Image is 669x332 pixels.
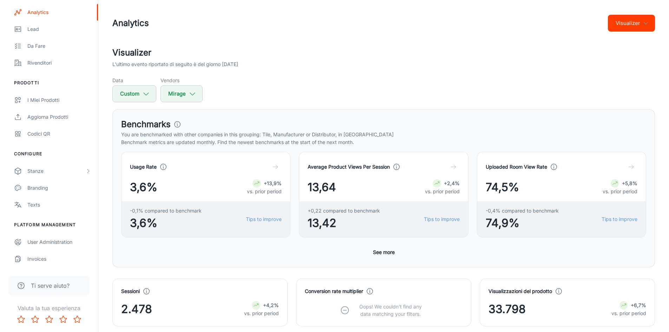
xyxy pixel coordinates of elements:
[425,188,460,195] p: vs. prior period
[27,96,91,104] div: I miei prodotti
[308,207,380,215] span: +0,22 compared to benchmark
[486,163,547,171] h4: Uploaded Room View Rate
[160,85,203,102] button: Mirage
[27,184,91,192] div: Branding
[27,238,91,246] div: User Administration
[354,303,427,318] p: Oops! We couldn’t find any data matching your filters.
[602,215,637,223] a: Tips to improve
[130,215,202,232] span: 3,6%
[27,42,91,50] div: Da fare
[121,131,646,138] p: You are benchmarked with other companies in this grouping: Tile, Manufacturer or Distributor, in ...
[27,25,91,33] div: Lead
[488,287,552,295] h4: Visualizzazioni del prodotto
[112,60,238,68] p: L'ultimo evento riportato di seguito è del giorno [DATE]
[27,167,85,175] div: Stanze
[56,312,70,326] button: Rate 4 star
[611,310,646,317] p: vs. prior period
[622,180,637,186] strong: +5,8%
[160,77,203,84] h5: Vendors
[14,312,28,326] button: Rate 1 star
[264,180,282,186] strong: +13,9%
[27,113,91,121] div: Aggiorna prodotti
[121,118,171,131] h3: Benchmarks
[27,8,91,16] div: Analytics
[121,138,646,146] p: Benchmark metrics are updated monthly. Find the newest benchmarks at the start of the next month.
[27,255,91,263] div: Invoices
[488,301,526,318] span: 33.798
[28,312,42,326] button: Rate 2 star
[424,215,460,223] a: Tips to improve
[27,59,91,67] div: Rivenditori
[130,207,202,215] span: -0,1% compared to benchmark
[130,179,157,196] span: 3,6%
[263,302,279,308] strong: +4,2%
[631,302,646,308] strong: +6,7%
[444,180,460,186] strong: +2,4%
[244,310,279,317] p: vs. prior period
[27,201,91,209] div: Texts
[112,46,655,59] h2: Visualizer
[27,130,91,138] div: Codici QR
[246,215,282,223] a: Tips to improve
[308,179,336,196] span: 13,64
[112,17,149,30] h1: Analytics
[305,287,363,295] h4: Conversion rate multiplier
[121,287,140,295] h4: Sessioni
[603,188,637,195] p: vs. prior period
[308,215,380,232] span: 13,42
[486,179,519,196] span: 74,5%
[6,304,92,312] p: Valuta la tua esperienza
[112,85,156,102] button: Custom
[42,312,56,326] button: Rate 3 star
[486,207,559,215] span: -0,4% compared to benchmark
[486,215,559,232] span: 74,9%
[608,15,655,32] button: Visualizer
[31,281,70,290] span: Ti serve aiuto?
[121,301,152,318] span: 2.478
[247,188,282,195] p: vs. prior period
[112,77,156,84] h5: Data
[308,163,390,171] h4: Average Product Views Per Session
[130,163,157,171] h4: Usage Rate
[370,246,398,259] button: See more
[70,312,84,326] button: Rate 5 star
